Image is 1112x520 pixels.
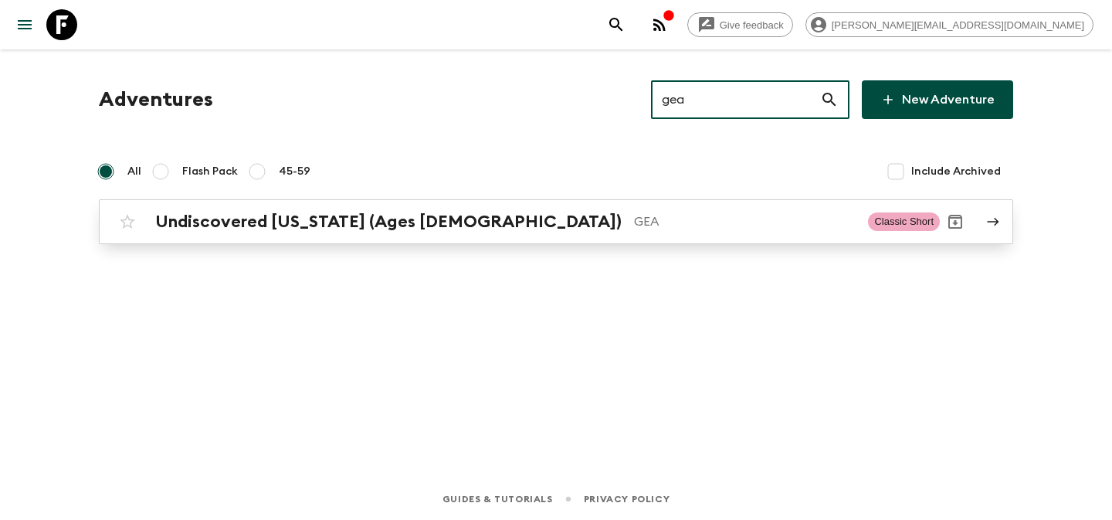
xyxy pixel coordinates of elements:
span: Flash Pack [182,164,238,179]
span: 45-59 [279,164,310,179]
a: New Adventure [862,80,1013,119]
span: All [127,164,141,179]
a: Privacy Policy [584,491,670,508]
div: [PERSON_NAME][EMAIL_ADDRESS][DOMAIN_NAME] [805,12,1093,37]
a: Guides & Tutorials [442,491,553,508]
h1: Adventures [99,84,213,115]
span: Include Archived [911,164,1001,179]
span: Classic Short [868,212,940,231]
span: [PERSON_NAME][EMAIL_ADDRESS][DOMAIN_NAME] [823,19,1093,31]
a: Undiscovered [US_STATE] (Ages [DEMOGRAPHIC_DATA])GEAClassic ShortArchive [99,199,1013,244]
button: Archive [940,206,971,237]
button: menu [9,9,40,40]
span: Give feedback [711,19,792,31]
button: search adventures [601,9,632,40]
input: e.g. AR1, Argentina [651,78,820,121]
a: Give feedback [687,12,793,37]
h2: Undiscovered [US_STATE] (Ages [DEMOGRAPHIC_DATA]) [155,212,622,232]
p: GEA [634,212,856,231]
